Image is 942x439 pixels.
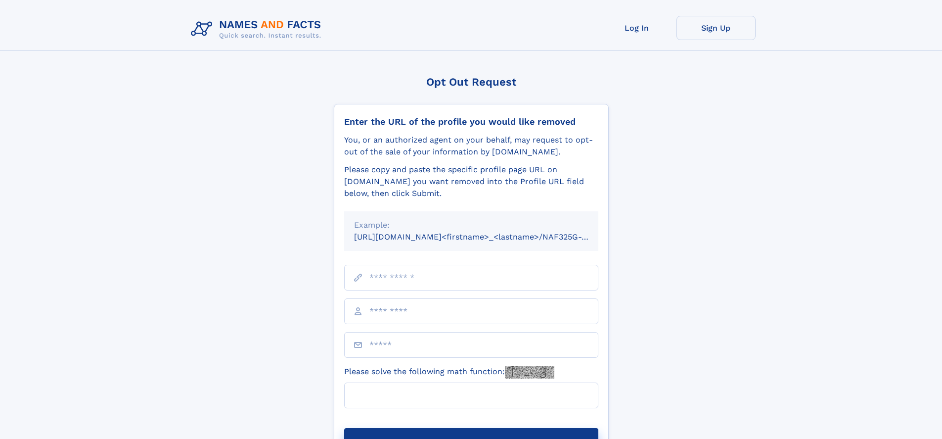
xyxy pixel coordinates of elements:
[354,232,617,242] small: [URL][DOMAIN_NAME]<firstname>_<lastname>/NAF325G-xxxxxxxx
[354,219,588,231] div: Example:
[344,366,554,379] label: Please solve the following math function:
[597,16,676,40] a: Log In
[187,16,329,43] img: Logo Names and Facts
[344,116,598,127] div: Enter the URL of the profile you would like removed
[344,164,598,199] div: Please copy and paste the specific profile page URL on [DOMAIN_NAME] you want removed into the Pr...
[344,134,598,158] div: You, or an authorized agent on your behalf, may request to opt-out of the sale of your informatio...
[676,16,756,40] a: Sign Up
[334,76,609,88] div: Opt Out Request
